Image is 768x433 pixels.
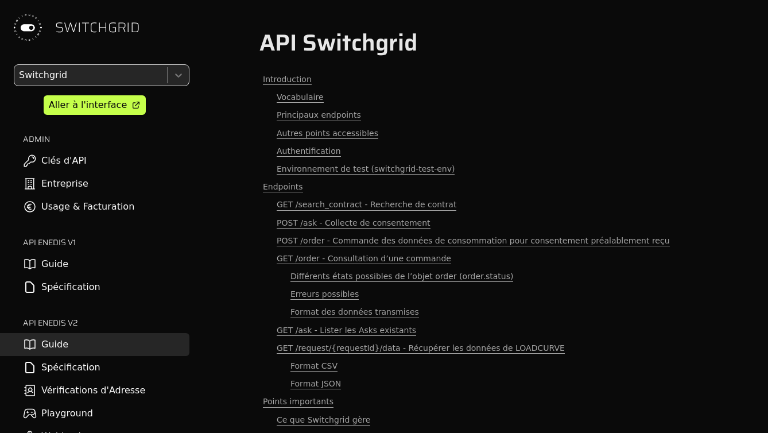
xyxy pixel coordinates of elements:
span: Erreurs possibles [290,289,359,300]
h2: API ENEDIS v1 [23,237,189,248]
a: POST /ask - Collecte de consentement [259,214,704,232]
div: Aller à l'interface [49,98,127,112]
a: GET /order - Consultation d’une commande [259,250,704,268]
span: GET /request/{requestId}/data - Récupérer les données de LOADCURVE [277,343,565,354]
a: Environnement de test (switchgrid-test-env) [259,160,704,178]
a: Introduction [259,71,704,88]
a: Vocabulaire [259,88,704,106]
a: GET /ask - Lister les Asks existants [259,322,704,339]
h2: API ENEDIS v2 [23,317,189,328]
span: Autres points accessibles [277,128,378,139]
span: GET /order - Consultation d’une commande [277,253,451,264]
a: Aller à l'interface [44,95,146,115]
span: Format CSV [290,361,338,372]
span: Différents états possibles de l’objet order (order.status) [290,271,513,282]
a: Format JSON [259,375,704,393]
span: GET /ask - Lister les Asks existants [277,325,416,336]
span: Vocabulaire [277,92,324,103]
a: Ce que Switchgrid gère [259,411,704,429]
a: GET /request/{requestId}/data - Récupérer les données de LOADCURVE [259,339,704,357]
a: Points importants [259,393,704,411]
h2: ADMIN [23,133,189,145]
a: Endpoints [259,178,704,196]
span: Endpoints [263,181,303,192]
span: Introduction [263,74,312,85]
span: Authentification [277,146,341,157]
span: GET /search_contract - Recherche de contrat [277,199,456,210]
span: Format JSON [290,378,341,389]
a: Principaux endpoints [259,106,704,124]
a: Authentification [259,142,704,160]
a: Erreurs possibles [259,285,704,303]
span: SWITCHGRID [55,18,140,37]
a: Format CSV [259,357,704,375]
a: Différents états possibles de l’objet order (order.status) [259,268,704,285]
h1: API Switchgrid [259,29,704,57]
span: POST /order - Commande des données de consommation pour consentement préalablement reçu [277,235,670,246]
span: Environnement de test (switchgrid-test-env) [277,164,455,175]
span: Ce que Switchgrid gère [277,415,370,426]
a: GET /search_contract - Recherche de contrat [259,196,704,214]
a: POST /order - Commande des données de consommation pour consentement préalablement reçu [259,232,704,250]
a: Format des données transmises [259,303,704,321]
img: Switchgrid Logo [9,9,46,46]
span: Points importants [263,396,333,407]
span: POST /ask - Collecte de consentement [277,218,430,229]
span: Format des données transmises [290,307,419,318]
span: Principaux endpoints [277,110,361,121]
a: Autres points accessibles [259,125,704,142]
